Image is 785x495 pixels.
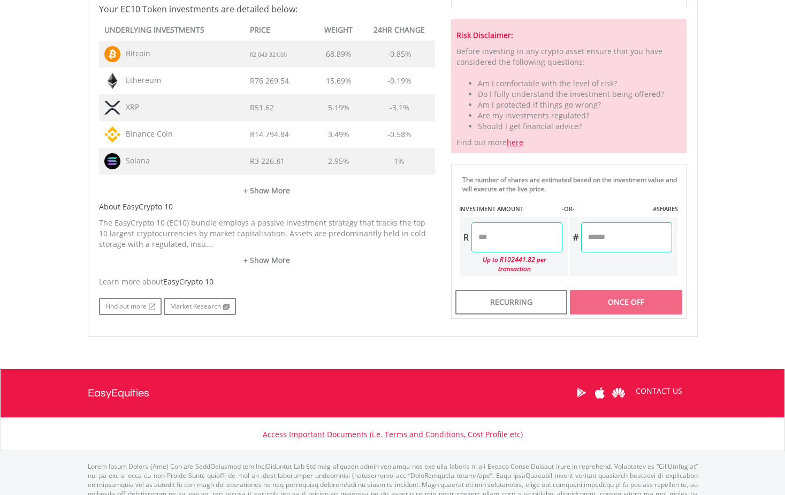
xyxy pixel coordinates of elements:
[459,205,523,213] label: INVESTMENT AMOUNT
[478,110,681,121] li: Are my investments regulated?
[120,48,150,58] span: Bitcoin
[364,121,435,148] td: -0.58%
[314,94,364,121] td: 5.19%
[451,19,687,153] div: Find out more
[314,67,364,94] td: 15.69%
[164,298,236,315] a: Market Research
[250,129,289,139] span: R14 794.84
[364,67,435,94] td: -0.19%
[455,290,567,314] div: Recurring
[99,255,435,266] a: + Show More
[250,76,289,86] span: R76 269.54
[364,94,435,121] td: -3.1%
[120,75,161,85] span: Ethereum
[570,290,682,314] div: Once Off
[364,21,435,41] th: 24HR CHANGE
[628,376,690,406] a: CONTACT US
[364,41,435,67] td: -0.85%
[478,89,681,100] li: Do I fully understand the investment being offered?
[591,376,609,409] a: Apple
[364,148,435,175] td: 1%
[460,222,471,252] div: R
[478,121,681,132] li: Should I get financial advice?
[263,429,523,439] a: Access Important Documents (i.e. Terms and Conditions, Cost Profile etc)
[609,376,628,409] a: Huawei
[460,252,562,276] div: Up to R102441.82 per transaction
[507,137,523,147] a: here
[653,205,678,213] label: #SHARES
[314,41,364,67] td: 68.89%
[104,100,120,116] img: TOKEN.XRP.png
[120,129,173,139] span: Binance Coin
[104,153,120,169] img: TOKEN.SOL.png
[104,46,120,62] img: TOKEN.BTC.png
[250,51,287,58] span: R2 043 321.00
[99,21,245,41] th: UNDERLYING INVESTMENTS
[99,201,435,212] h5: About EasyCrypto 10
[99,175,435,196] a: + Show More
[120,102,139,112] span: XRP
[478,78,681,89] li: Am I comfortable with the level of risk?
[314,21,364,41] th: WEIGHT
[104,73,120,89] img: TOKEN.ETH.png
[462,175,682,193] div: The number of shares are estimated based on the investment value and will execute at the live price.
[570,222,581,252] div: #
[314,121,364,148] td: 3.49%
[245,21,314,41] th: PRICE
[562,205,575,213] label: -OR-
[250,102,274,112] span: R51.62
[99,276,435,287] div: Learn more about
[99,298,162,315] a: Find out more
[163,276,214,287] span: EasyCrypto 10
[99,217,435,250] p: The EasyCrypto 10 (EC10) bundle employs a passive investment strategy that tracks the top 10 larg...
[314,148,364,175] td: 2.95%
[88,369,149,417] a: EasyEquities
[572,376,591,409] a: Google Play
[478,100,681,110] li: Am I protected if things go wrong?
[104,126,120,142] img: TOKEN.BNB.png
[120,155,150,166] span: Solana
[99,3,435,16] h4: Your EC10 Token investments are detailed below:
[250,156,285,166] span: R3 226.81
[456,30,681,41] h5: Risk Disclaimer:
[456,46,681,67] div: Before investing in any crypto asset ensure that you have considered the following questions:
